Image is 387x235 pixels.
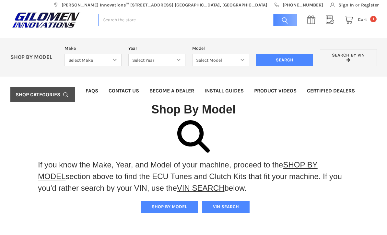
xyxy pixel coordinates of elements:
a: Certified Dealers [302,84,360,99]
input: Search [270,14,297,27]
a: Search by VIN [320,49,377,67]
input: Search [256,54,313,67]
a: SHOP BY MODEL [38,161,318,181]
button: SHOP BY MODEL [141,201,198,213]
span: Cart [358,17,367,23]
p: SHOP BY MODEL [7,54,61,61]
h1: Shop By Model [10,102,377,117]
label: Model [192,45,249,52]
p: If you know the Make, Year, and Model of your machine, proceed to the section above to find the E... [38,159,349,194]
button: VIN SEARCH [202,201,250,213]
a: GILOMEN INNOVATIONS [10,12,91,28]
img: GILOMEN INNOVATIONS [10,12,82,28]
a: Cart 1 [341,16,377,24]
a: FAQs [80,84,103,99]
a: Become a Dealer [144,84,199,99]
span: Sign In [338,2,354,9]
span: 1 [370,16,377,23]
span: [PHONE_NUMBER] [283,2,323,9]
a: Product Videos [249,84,302,99]
input: Search the store [98,14,297,27]
a: VIN SEARCH [177,184,225,193]
a: Shop Categories [10,88,75,102]
a: Install Guides [199,84,249,99]
a: Contact Us [103,84,144,99]
label: Year [128,45,185,52]
span: [PERSON_NAME] Innovations™ [STREET_ADDRESS] [GEOGRAPHIC_DATA], [GEOGRAPHIC_DATA] [62,2,267,9]
label: Make [64,45,122,52]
